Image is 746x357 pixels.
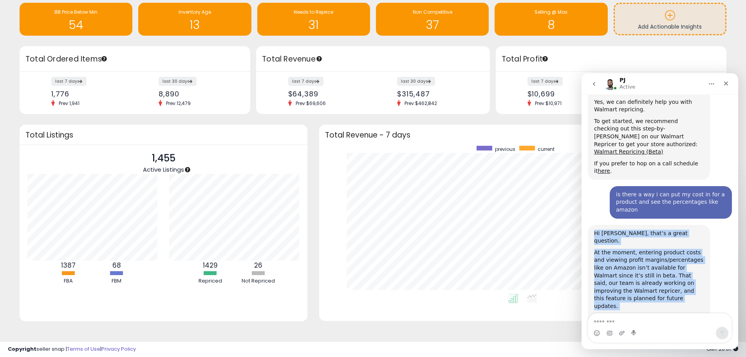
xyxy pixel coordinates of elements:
a: BB Price Below Min 54 [20,3,132,36]
div: 8,890 [159,90,237,98]
h3: Total Revenue [262,54,484,65]
button: Start recording [50,257,56,263]
h1: 31 [261,18,366,31]
span: previous [495,146,515,152]
a: Inventory Age 13 [138,3,251,36]
div: Repriced [187,277,234,285]
span: current [538,146,555,152]
div: Tooltip anchor [184,166,191,173]
b: 1429 [203,261,218,270]
span: Active Listings [143,165,184,174]
span: Prev: $10,971 [531,100,565,107]
span: Selling @ Max [535,9,567,15]
div: seller snap | | [8,346,136,353]
a: Needs to Reprice 31 [257,3,370,36]
div: Hi [PERSON_NAME], that’s a great question.At the moment, entering product costs and viewing profi... [6,152,128,269]
a: Selling @ Max 8 [495,3,607,36]
button: Upload attachment [37,257,43,263]
label: last 30 days [397,77,435,86]
span: Add Actionable Insights [638,23,702,31]
h1: 13 [142,18,247,31]
b: 68 [112,261,121,270]
button: Send a message… [134,254,147,266]
a: Terms of Use [67,345,100,353]
span: Inventory Age [179,9,211,15]
div: Tooltip anchor [316,55,323,62]
label: last 30 days [159,77,197,86]
span: Prev: $69,606 [292,100,330,107]
a: Privacy Policy [101,345,136,353]
h1: 37 [380,18,485,31]
div: Tooltip anchor [542,55,549,62]
strong: Copyright [8,345,36,353]
label: last 7 days [51,77,87,86]
h1: 54 [23,18,128,31]
div: 1,776 [51,90,129,98]
b: 1387 [61,261,76,270]
a: Add Actionable Insights [615,4,725,34]
div: $64,389 [288,90,367,98]
div: $10,699 [527,90,605,98]
textarea: Message… [7,240,150,254]
label: last 7 days [288,77,323,86]
span: Prev: 12,479 [162,100,195,107]
h3: Total Ordered Items [25,54,244,65]
h3: Total Profit [502,54,721,65]
h1: 8 [499,18,603,31]
h3: Total Revenue - 7 days [325,132,721,138]
span: Prev: $462,842 [401,100,441,107]
div: Hi [PERSON_NAME], that’s a great question. [13,156,122,172]
div: PJ says… [6,152,150,286]
div: FBA [45,277,92,285]
span: Needs to Reprice [294,9,333,15]
span: Non Competitive [413,9,452,15]
div: $315,487 [397,90,476,98]
div: Not Repriced [235,277,282,285]
span: Prev: 1,941 [55,100,83,107]
div: FBM [93,277,140,285]
button: Emoji picker [12,257,18,263]
label: last 7 days [527,77,563,86]
div: Tooltip anchor [101,55,108,62]
p: 1,455 [143,151,184,166]
b: 26 [254,261,262,270]
span: BB Price Below Min [54,9,98,15]
iframe: Intercom live chat [582,73,738,349]
div: At the moment, entering product costs and viewing profit margins/percentages like on Amazon isn’t... [13,176,122,237]
h3: Total Listings [25,132,302,138]
button: Gif picker [25,257,31,263]
a: Non Competitive 37 [376,3,489,36]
